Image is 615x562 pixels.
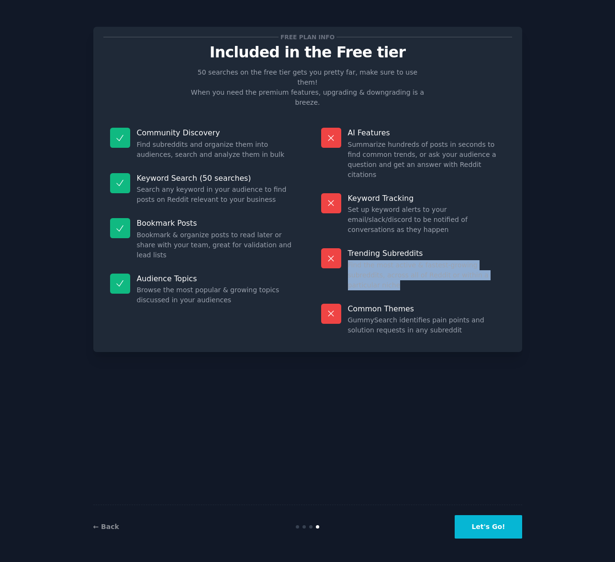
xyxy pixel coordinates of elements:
p: Community Discovery [137,128,294,138]
p: Keyword Tracking [348,193,505,203]
a: ← Back [93,523,119,530]
p: 50 searches on the free tier gets you pretty far, make sure to use them! When you need the premiu... [187,67,428,108]
p: Keyword Search (50 searches) [137,173,294,183]
p: Trending Subreddits [348,248,505,258]
p: Bookmark Posts [137,218,294,228]
dd: GummySearch identifies pain points and solution requests in any subreddit [348,315,505,335]
p: Included in the Free tier [103,44,512,61]
dd: Summarize hundreds of posts in seconds to find common trends, or ask your audience a question and... [348,140,505,180]
dd: Find subreddits and organize them into audiences, search and analyze them in bulk [137,140,294,160]
span: Free plan info [279,32,336,42]
p: Audience Topics [137,274,294,284]
p: AI Features [348,128,505,138]
dd: Set up keyword alerts to your email/slack/discord to be notified of conversations as they happen [348,205,505,235]
dd: Browse the most popular & growing topics discussed in your audiences [137,285,294,305]
dd: Search any keyword in your audience to find posts on Reddit relevant to your business [137,185,294,205]
dd: Find the most active & fastest-growing subreddits, across all of Reddit or within a particular niche [348,260,505,290]
button: Let's Go! [455,515,522,539]
dd: Bookmark & organize posts to read later or share with your team, great for validation and lead lists [137,230,294,260]
p: Common Themes [348,304,505,314]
